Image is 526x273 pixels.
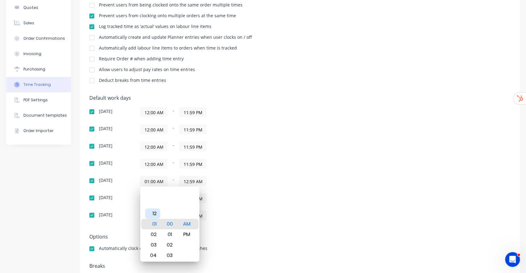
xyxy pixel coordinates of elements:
input: Start [140,107,167,117]
h5: Options [89,234,511,240]
div: Deduct breaks from time entries [99,78,166,82]
h5: Breaks [89,263,511,269]
div: Prevent users from being clocked onto the same order multiple times [99,3,243,7]
div: - [140,193,294,203]
div: - [140,159,294,169]
div: Sales [23,20,34,26]
button: Order Confirmations [6,31,71,46]
div: Invoicing [23,51,41,57]
button: Purchasing [6,62,71,77]
div: Hour [144,187,161,262]
div: - [140,211,294,220]
input: Finish [179,159,206,168]
div: [DATE] [99,161,112,165]
div: Order Importer [23,128,54,134]
div: - [140,142,294,151]
div: 03 [162,250,177,261]
div: Minute [161,187,178,262]
div: 03 [145,240,160,250]
div: Log tracked time as ‘actual’ values on labour line items [99,24,211,29]
div: 01 [162,229,177,240]
div: [DATE] [99,126,112,131]
input: Start [140,142,167,151]
div: 02 [145,229,160,240]
div: Require Order # when adding time entry [99,57,184,61]
div: Prevent users from clocking onto multiple orders at the same time [99,14,236,18]
div: - [140,176,294,186]
div: 12 [145,208,160,219]
div: Automatically create and update Planner entries when user clocks on / off [99,35,252,39]
div: Allow users to adjust pay rates on time entries [99,67,195,72]
h5: Default work days [89,95,511,101]
input: Finish [179,176,206,186]
iframe: Intercom live chat [505,252,520,267]
div: Automatically clock off users when work day finishes [99,246,207,251]
div: Automatically add labour line items to orders when time is tracked [99,46,237,50]
div: Quotes [23,5,38,10]
button: PDF Settings [6,92,71,108]
button: Invoicing [6,46,71,62]
input: Start [140,159,167,168]
input: Finish [179,142,206,151]
div: AM [179,219,194,229]
div: - [140,124,294,134]
div: Purchasing [23,66,45,72]
div: [DATE] [99,144,112,148]
div: Order Confirmations [23,36,65,41]
button: Time Tracking [6,77,71,92]
div: [DATE] [99,178,112,183]
div: 01 [145,219,160,229]
div: 04 [145,250,160,261]
div: Time Tracking [23,82,51,87]
input: Finish [179,125,206,134]
input: Start [140,125,167,134]
div: PDF Settings [23,97,48,103]
div: Document templates [23,113,67,118]
button: Document templates [6,108,71,123]
div: - [140,107,294,117]
div: [DATE] [99,195,112,200]
div: [DATE] [99,109,112,114]
input: Start [140,176,167,186]
input: Finish [179,107,206,117]
button: Sales [6,15,71,31]
div: PM [179,229,194,240]
div: 02 [162,240,177,250]
div: [DATE] [99,213,112,217]
button: Order Importer [6,123,71,139]
div: 00 [162,219,177,229]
